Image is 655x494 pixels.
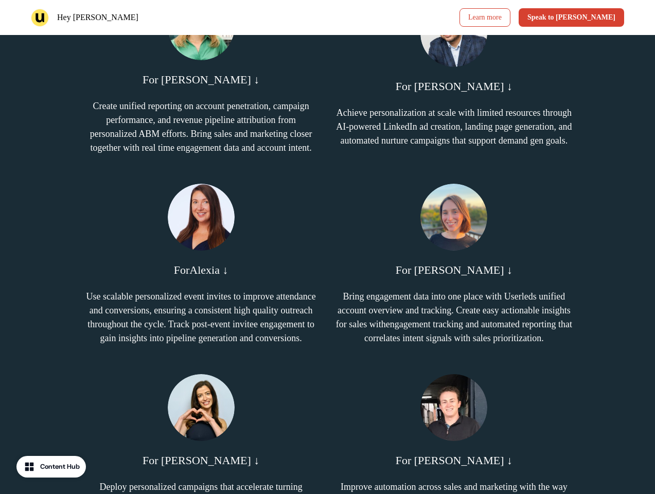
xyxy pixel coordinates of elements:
[57,11,138,24] p: Hey [PERSON_NAME]
[459,8,510,27] a: Learn more
[86,291,315,343] span: Use scalable personalized event invites to improve attendance and conversions, ensuring a consist...
[16,456,86,478] button: Content Hub
[143,453,259,468] p: For [PERSON_NAME] ↓
[336,291,571,329] span: Bring engagement data into one place with Userleds unified account overview and tracking. Create ...
[40,462,80,472] div: Content Hub
[396,453,512,468] p: For [PERSON_NAME] ↓
[336,290,573,345] p: engagement tracking and automated reporting that correlates intent signals with sales prioritizat...
[396,79,512,94] p: For [PERSON_NAME] ↓
[336,106,573,148] p: Achieve personalization at scale with limited resources through AI-powered LinkedIn ad creation, ...
[519,8,624,27] button: Speak to [PERSON_NAME]
[396,263,512,277] p: For [PERSON_NAME] ↓
[143,73,259,87] p: For [PERSON_NAME] ↓
[174,263,228,277] p: ForAlexia ↓
[83,99,320,155] p: Create unified reporting on account penetration, campaign performance, and revenue pipeline attri...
